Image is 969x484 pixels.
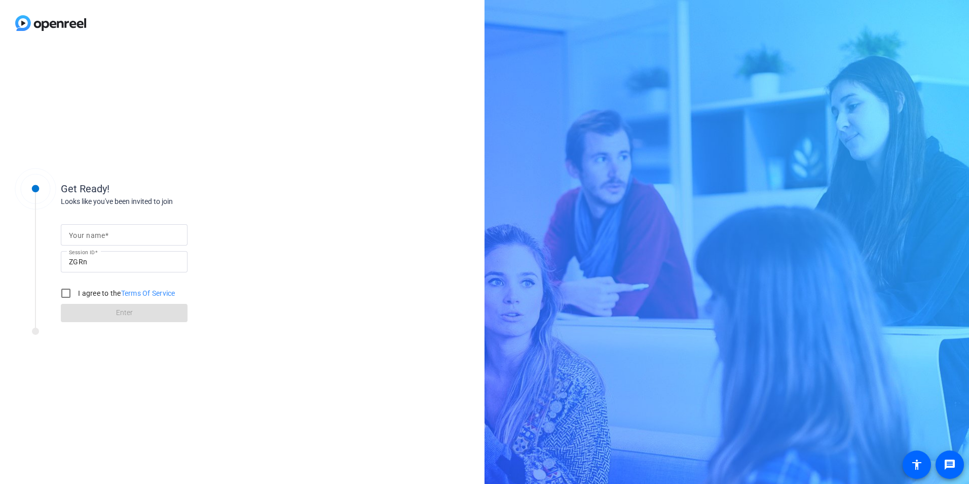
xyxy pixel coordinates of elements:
[76,288,175,298] label: I agree to the
[911,459,923,471] mat-icon: accessibility
[69,249,95,255] mat-label: Session ID
[944,459,956,471] mat-icon: message
[61,181,264,196] div: Get Ready!
[69,231,105,239] mat-label: Your name
[61,196,264,207] div: Looks like you've been invited to join
[121,289,175,297] a: Terms Of Service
